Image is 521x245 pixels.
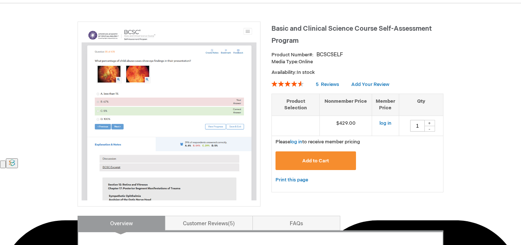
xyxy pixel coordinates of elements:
p: Availability: [271,69,443,76]
span: 5 [228,220,235,227]
th: Nonmember Price [320,94,372,116]
a: log in [379,120,391,126]
p: Online [271,59,443,65]
div: 92% [271,81,304,87]
a: Overview [78,216,165,230]
span: Add to Cart [302,158,329,164]
a: Customer Reviews5 [165,216,253,230]
strong: Product Number [271,52,314,58]
span: Basic and Clinical Science Course Self-Assessment Program [271,25,432,45]
img: Basic and Clinical Science Course Self-Assessment Program [82,26,256,200]
button: Add to Cart [276,151,356,170]
a: FAQs [252,216,340,230]
div: + [424,120,435,126]
div: - [424,126,435,132]
span: In stock [297,69,315,75]
input: Qty [410,120,425,132]
div: BCSCSELF [316,51,343,59]
span: Please to receive member pricing [276,139,360,145]
th: Product Selection [272,94,320,116]
span: 5 [316,82,319,87]
strong: Media Type: [271,59,299,65]
th: Member Price [372,94,399,116]
a: Add Your Review [351,82,389,87]
span: Reviews [321,82,339,87]
td: $429.00 [320,116,372,136]
a: log in [290,139,302,145]
th: Qty [399,94,443,116]
a: 5 Reviews [316,82,340,87]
